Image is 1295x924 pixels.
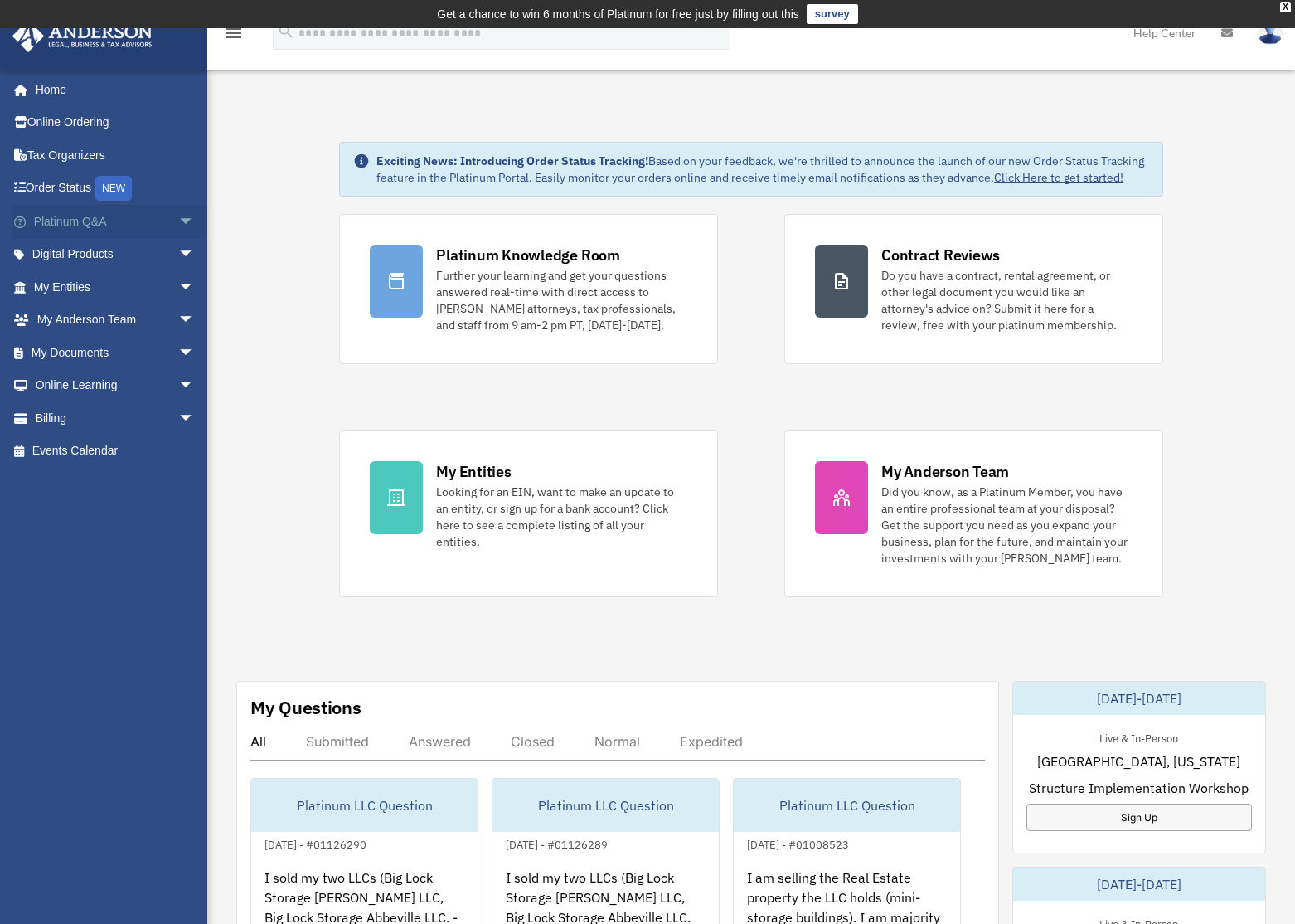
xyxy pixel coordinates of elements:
[492,779,719,832] div: Platinum LLC Question
[1258,21,1283,45] img: User Pic
[12,304,220,337] a: My Anderson Teamarrow_drop_down
[250,733,266,750] div: All
[306,733,369,750] div: Submitted
[881,245,1000,265] div: Contract Reviews
[178,238,211,272] span: arrow_drop_down
[178,304,211,338] span: arrow_drop_down
[734,834,862,852] div: [DATE] - #01008523
[12,369,220,402] a: Online Learningarrow_drop_down
[409,733,471,750] div: Answered
[1013,682,1266,715] div: [DATE]-[DATE]
[250,695,361,720] div: My Questions
[12,238,220,271] a: Digital Productsarrow_drop_down
[178,369,211,403] span: arrow_drop_down
[1029,778,1249,798] span: Structure Implementation Workshop
[881,267,1133,333] div: Do you have a contract, rental agreement, or other legal document you would like an attorney's ad...
[881,484,1133,567] div: Did you know, as a Platinum Member, you have an entire professional team at your disposal? Get th...
[437,4,799,24] div: Get a chance to win 6 months of Platinum for free just by filling out this
[1086,728,1191,746] div: Live & In-Person
[784,214,1163,364] a: Contract Reviews Do you have a contract, rental agreement, or other legal document you would like...
[178,401,211,435] span: arrow_drop_down
[807,4,858,24] a: survey
[7,20,158,52] img: Anderson Advisors Platinum Portal
[436,461,511,482] div: My Entities
[1037,751,1240,771] span: [GEOGRAPHIC_DATA], [US_STATE]
[224,23,244,43] i: menu
[376,153,1149,186] div: Based on your feedback, we're thrilled to announce the launch of our new Order Status Tracking fe...
[251,834,380,852] div: [DATE] - #01126290
[12,336,220,369] a: My Documentsarrow_drop_down
[12,73,211,106] a: Home
[95,176,132,201] div: NEW
[1280,2,1291,12] div: close
[178,270,211,304] span: arrow_drop_down
[251,779,478,832] div: Platinum LLC Question
[224,29,244,43] a: menu
[12,270,220,304] a: My Entitiesarrow_drop_down
[1013,868,1266,901] div: [DATE]-[DATE]
[594,733,640,750] div: Normal
[994,170,1123,185] a: Click Here to get started!
[436,267,687,333] div: Further your learning and get your questions answered real-time with direct access to [PERSON_NAM...
[12,401,220,435] a: Billingarrow_drop_down
[12,139,220,172] a: Tax Organizers
[492,834,621,852] div: [DATE] - #01126289
[339,214,718,364] a: Platinum Knowledge Room Further your learning and get your questions answered real-time with dire...
[12,172,220,206] a: Order StatusNEW
[436,245,620,265] div: Platinum Knowledge Room
[178,205,211,239] span: arrow_drop_down
[178,336,211,370] span: arrow_drop_down
[12,205,220,238] a: Platinum Q&Aarrow_drop_down
[680,733,743,750] div: Expedited
[1026,804,1253,831] a: Sign Up
[881,461,1009,482] div: My Anderson Team
[436,484,687,550] div: Looking for an EIN, want to make an update to an entity, or sign up for a bank account? Click her...
[376,153,648,168] strong: Exciting News: Introducing Order Status Tracking!
[12,435,220,468] a: Events Calendar
[511,733,555,750] div: Closed
[734,779,960,832] div: Platinum LLC Question
[277,22,295,41] i: search
[784,430,1163,597] a: My Anderson Team Did you know, as a Platinum Member, you have an entire professional team at your...
[12,106,220,139] a: Online Ordering
[339,430,718,597] a: My Entities Looking for an EIN, want to make an update to an entity, or sign up for a bank accoun...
